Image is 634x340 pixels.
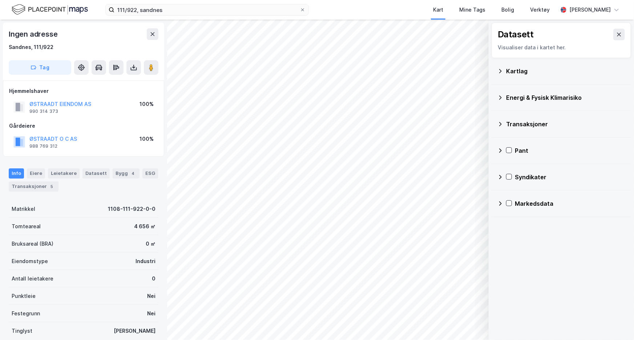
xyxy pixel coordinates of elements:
[598,305,634,340] div: Kontrollprogram for chat
[12,257,48,266] div: Eiendomstype
[506,120,625,128] div: Transaksjoner
[82,168,110,179] div: Datasett
[9,122,158,130] div: Gårdeiere
[515,146,625,155] div: Pant
[140,100,154,108] div: 100%
[530,5,550,14] div: Verktøy
[48,168,80,179] div: Leietakere
[134,222,156,231] div: 4 656 ㎡
[27,168,45,179] div: Eiere
[9,87,158,95] div: Hjemmelshaver
[433,5,443,14] div: Kart
[147,309,156,318] div: Nei
[129,170,137,177] div: 4
[459,5,485,14] div: Mine Tags
[501,5,514,14] div: Bolig
[12,239,53,248] div: Bruksareal (BRA)
[113,168,140,179] div: Bygg
[108,205,156,213] div: 1108-111-922-0-0
[136,257,156,266] div: Industri
[152,274,156,283] div: 0
[598,305,634,340] iframe: Chat Widget
[12,327,32,335] div: Tinglyst
[12,274,53,283] div: Antall leietakere
[506,93,625,102] div: Energi & Fysisk Klimarisiko
[515,173,625,181] div: Syndikater
[12,309,40,318] div: Festegrunn
[9,60,71,75] button: Tag
[569,5,611,14] div: [PERSON_NAME]
[29,143,57,149] div: 988 769 312
[114,327,156,335] div: [PERSON_NAME]
[12,222,41,231] div: Tomteareal
[147,292,156,300] div: Nei
[515,199,625,208] div: Markedsdata
[506,67,625,75] div: Kartlag
[146,239,156,248] div: 0 ㎡
[140,135,154,143] div: 100%
[9,43,53,52] div: Sandnes, 111/922
[9,28,59,40] div: Ingen adresse
[142,168,158,179] div: ESG
[48,183,56,190] div: 5
[12,3,88,16] img: logo.f888ab2527a4732fd821a326f86c7f29.svg
[12,292,36,300] div: Punktleie
[114,4,300,15] input: Søk på adresse, matrikkel, gårdeiere, leietakere eller personer
[498,29,534,40] div: Datasett
[9,181,58,192] div: Transaksjoner
[29,108,58,114] div: 990 314 373
[9,168,24,179] div: Info
[12,205,35,213] div: Matrikkel
[498,43,625,52] div: Visualiser data i kartet her.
